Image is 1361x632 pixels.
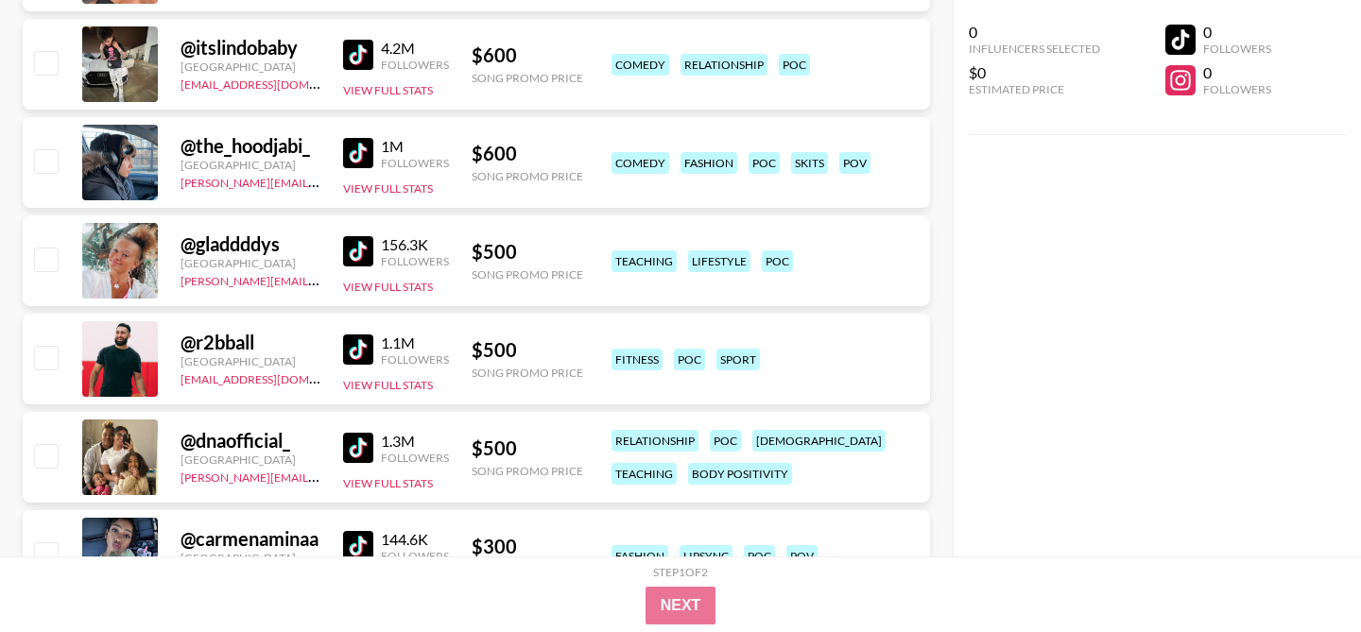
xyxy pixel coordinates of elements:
[343,40,373,70] img: TikTok
[381,451,449,465] div: Followers
[381,58,449,72] div: Followers
[1203,42,1271,56] div: Followers
[716,349,760,370] div: sport
[343,181,433,196] button: View Full Stats
[381,530,449,549] div: 144.6K
[181,158,320,172] div: [GEOGRAPHIC_DATA]
[381,235,449,254] div: 156.3K
[381,432,449,451] div: 1.3M
[181,172,460,190] a: [PERSON_NAME][EMAIL_ADDRESS][DOMAIN_NAME]
[472,267,583,282] div: Song Promo Price
[472,338,583,362] div: $ 500
[786,545,818,567] div: pov
[181,134,320,158] div: @ the_hoodjabi_
[381,549,449,563] div: Followers
[181,429,320,453] div: @ dnaofficial_
[181,256,320,270] div: [GEOGRAPHIC_DATA]
[181,467,460,485] a: [PERSON_NAME][EMAIL_ADDRESS][DOMAIN_NAME]
[472,240,583,264] div: $ 500
[181,368,370,386] a: [EMAIL_ADDRESS][DOMAIN_NAME]
[612,152,669,174] div: comedy
[612,250,677,272] div: teaching
[472,535,583,558] div: $ 300
[343,280,433,294] button: View Full Stats
[762,250,793,272] div: poc
[472,142,583,165] div: $ 600
[839,152,870,174] div: pov
[653,565,708,579] div: Step 1 of 2
[969,82,1100,96] div: Estimated Price
[343,83,433,97] button: View Full Stats
[381,137,449,156] div: 1M
[472,71,583,85] div: Song Promo Price
[688,250,750,272] div: lifestyle
[343,138,373,168] img: TikTok
[381,352,449,367] div: Followers
[779,54,810,76] div: poc
[710,430,741,452] div: poc
[343,531,373,561] img: TikTok
[1203,23,1271,42] div: 0
[181,354,320,368] div: [GEOGRAPHIC_DATA]
[181,60,320,74] div: [GEOGRAPHIC_DATA]
[646,587,716,624] button: Next
[1203,82,1271,96] div: Followers
[612,545,668,567] div: fashion
[181,74,370,92] a: [EMAIL_ADDRESS][DOMAIN_NAME]
[381,254,449,268] div: Followers
[688,463,792,485] div: body positivity
[381,333,449,352] div: 1.1M
[1203,63,1271,82] div: 0
[612,463,677,485] div: teaching
[343,433,373,463] img: TikTok
[472,169,583,183] div: Song Promo Price
[680,152,737,174] div: fashion
[181,551,320,565] div: [GEOGRAPHIC_DATA]
[612,430,698,452] div: relationship
[343,476,433,490] button: View Full Stats
[181,331,320,354] div: @ r2bball
[969,63,1100,82] div: $0
[612,54,669,76] div: comedy
[381,39,449,58] div: 4.2M
[680,54,767,76] div: relationship
[680,545,732,567] div: lipsync
[472,436,583,460] div: $ 500
[381,156,449,170] div: Followers
[749,152,780,174] div: poc
[472,43,583,67] div: $ 600
[791,152,828,174] div: skits
[181,270,460,288] a: [PERSON_NAME][EMAIL_ADDRESS][DOMAIN_NAME]
[969,23,1100,42] div: 0
[343,334,373,365] img: TikTok
[343,236,373,266] img: TikTok
[674,349,705,370] div: poc
[181,232,320,256] div: @ gladdddys
[752,430,886,452] div: [DEMOGRAPHIC_DATA]
[181,36,320,60] div: @ itslindobaby
[472,366,583,380] div: Song Promo Price
[744,545,775,567] div: poc
[181,527,320,551] div: @ carmenaminaa
[472,464,583,478] div: Song Promo Price
[1266,538,1338,609] iframe: Drift Widget Chat Controller
[612,349,663,370] div: fitness
[969,42,1100,56] div: Influencers Selected
[181,453,320,467] div: [GEOGRAPHIC_DATA]
[343,378,433,392] button: View Full Stats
